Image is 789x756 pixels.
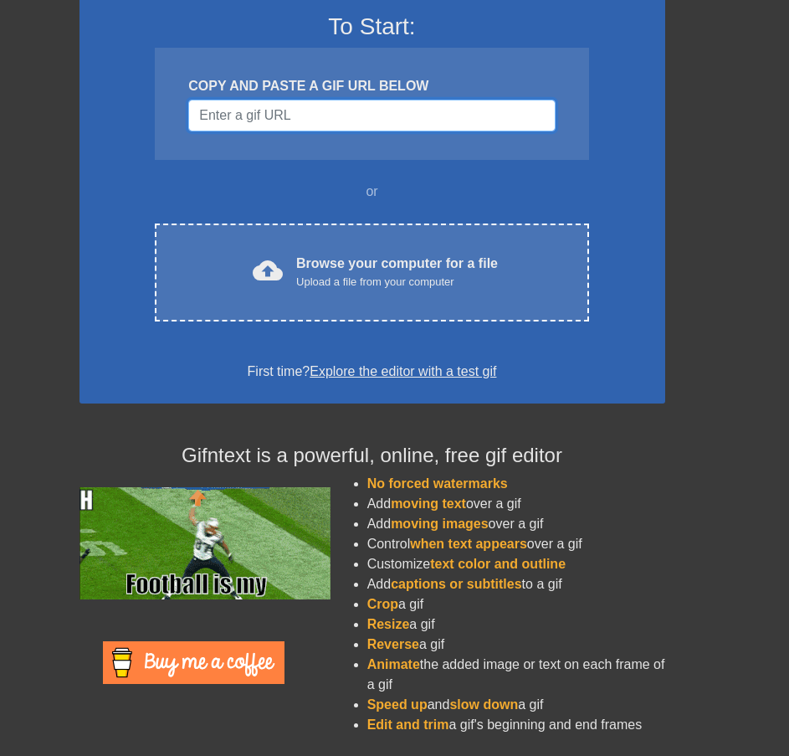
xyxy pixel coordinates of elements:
[367,655,665,695] li: the added image or text on each frame of a gif
[367,637,419,651] span: Reverse
[367,635,665,655] li: a gif
[103,641,284,684] img: Buy Me A Coffee
[367,695,665,715] li: and a gif
[79,444,665,468] h4: Gifntext is a powerful, online, free gif editor
[367,554,665,574] li: Customize
[391,496,466,511] span: moving text
[430,557,566,571] span: text color and outline
[188,76,555,96] div: COPY AND PASTE A GIF URL BELOW
[79,487,330,599] img: football_small.gif
[101,362,643,382] div: First time?
[101,13,643,41] h3: To Start:
[367,617,410,631] span: Resize
[296,274,498,291] div: Upload a file from your computer
[367,597,398,611] span: Crop
[367,657,420,671] span: Animate
[367,715,665,735] li: a gif's beginning and end frames
[367,494,665,514] li: Add over a gif
[367,534,665,554] li: Control over a gif
[123,182,622,202] div: or
[367,697,428,712] span: Speed up
[367,615,665,635] li: a gif
[367,594,665,615] li: a gif
[367,717,449,732] span: Edit and trim
[367,514,665,534] li: Add over a gif
[296,254,498,291] div: Browse your computer for a file
[253,255,283,285] span: cloud_upload
[391,517,488,531] span: moving images
[188,100,555,131] input: Username
[410,537,527,551] span: when text appears
[449,697,518,712] span: slow down
[310,364,496,378] a: Explore the editor with a test gif
[367,574,665,594] li: Add to a gif
[391,577,521,591] span: captions or subtitles
[367,476,508,491] span: No forced watermarks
